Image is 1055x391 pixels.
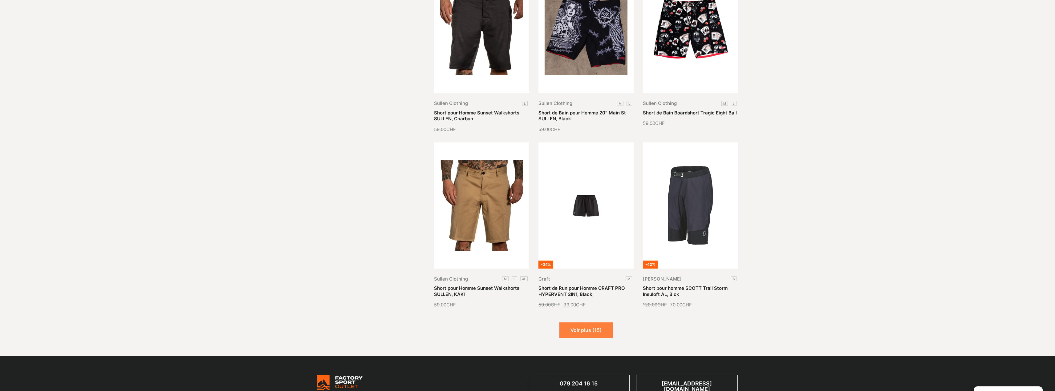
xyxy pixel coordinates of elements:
[643,285,728,297] a: Short pour homme SCOTT Trail Storm Insuloft AL, Blck
[538,285,625,297] a: Short de Run pour Homme CRAFT PRO HYPERVENT 2IN1, Black
[643,110,737,116] a: Short de Bain Boardshort Tragic Eight Ball
[538,110,626,122] a: Short de Bain pour Homme 20″ Main St SULLEN, Black
[434,285,519,297] a: Short pour Homme Sunset Walkshorts SULLEN, KAKI
[317,375,363,390] img: Bricks Woocommerce Starter
[559,322,613,338] button: Voir plus (15)
[434,110,519,122] a: Short pour Homme Sunset Walkshorts SULLEN, Charbon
